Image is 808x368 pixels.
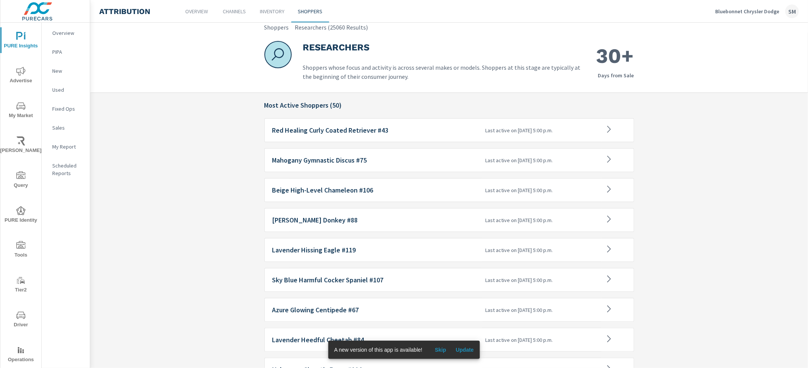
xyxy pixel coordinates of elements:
[485,157,599,164] p: Last active on [DATE] 5:00 p.m.
[485,336,599,344] p: Last active on [DATE] 5:00 p.m.
[223,8,246,15] p: Channels
[264,23,289,32] a: Shoppers
[264,118,634,142] a: Red Healing Curly Coated Retriever #43
[3,276,39,294] span: Tier2
[42,84,90,96] div: Used
[3,171,39,190] span: Query
[485,276,599,284] p: Last active on [DATE] 5:00 p.m.
[456,346,474,353] span: Update
[3,346,39,364] span: Operations
[260,8,285,15] p: Inventory
[52,124,84,132] p: Sales
[3,136,39,155] span: [PERSON_NAME]
[264,102,634,109] h6: Most Active Shoppers (50)
[485,216,599,224] p: Last active on [DATE] 5:00 p.m.
[715,8,779,15] p: Bluebonnet Chrysler Dodge
[272,306,480,314] h6: Azure Glowing Centipede #67
[272,336,480,344] h6: Lavender Heedful Cheetah #84
[428,344,453,356] button: Skip
[272,127,480,134] h6: Red Healing Curly Coated Retriever #43
[295,23,368,32] p: Researchers (25060 Results)
[42,46,90,58] div: PIPA
[272,157,480,164] h6: Mahogany Gymnastic Discus #75
[453,344,477,356] button: Update
[42,122,90,133] div: Sales
[52,29,84,37] p: Overview
[3,241,39,260] span: Tools
[264,148,634,172] a: Mahogany Gymnastic Discus #75
[52,162,84,177] p: Scheduled Reports
[42,141,90,152] div: My Report
[52,105,84,113] p: Fixed Ops
[264,268,634,292] a: Sky Blue Harmful Cocker Spaniel #107
[185,8,208,15] p: Overview
[485,306,599,314] p: Last active on [DATE] 5:00 p.m.
[303,41,585,54] h3: Researchers
[42,103,90,114] div: Fixed Ops
[596,43,634,69] h1: 30+
[303,63,585,81] p: Shoppers whose focus and activity is across several makes or models. Shoppers at this stage are t...
[598,72,634,79] p: Days from Sale
[334,347,422,353] span: A new version of this app is available!
[298,8,323,15] p: Shoppers
[264,178,634,202] a: Beige High-Level Chameleon #106
[264,238,634,262] a: Lavender Hissing Eagle #119
[3,206,39,225] span: PURE Identity
[431,346,450,353] span: Skip
[785,5,799,18] div: SM
[272,216,480,224] h6: [PERSON_NAME] Donkey #88
[99,7,150,16] h4: Attribution
[42,27,90,39] div: Overview
[485,127,599,134] p: Last active on [DATE] 5:00 p.m.
[485,246,599,254] p: Last active on [DATE] 5:00 p.m.
[264,328,634,352] a: Lavender Heedful Cheetah #84
[42,65,90,77] div: New
[42,160,90,179] div: Scheduled Reports
[52,48,84,56] p: PIPA
[3,102,39,120] span: My Market
[3,311,39,329] span: Driver
[485,186,599,194] p: Last active on [DATE] 5:00 p.m.
[52,143,84,150] p: My Report
[264,208,634,232] a: Violet Grimy Donkey #88
[272,276,480,284] h6: Sky Blue Harmful Cocker Spaniel #107
[3,67,39,85] span: Advertise
[272,246,480,254] h6: Lavender Hissing Eagle #119
[52,67,84,75] p: New
[264,298,634,322] a: Azure Glowing Centipede #67
[52,86,84,94] p: Used
[272,186,480,194] h6: Beige High-Level Chameleon #106
[3,32,39,50] span: PURE Insights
